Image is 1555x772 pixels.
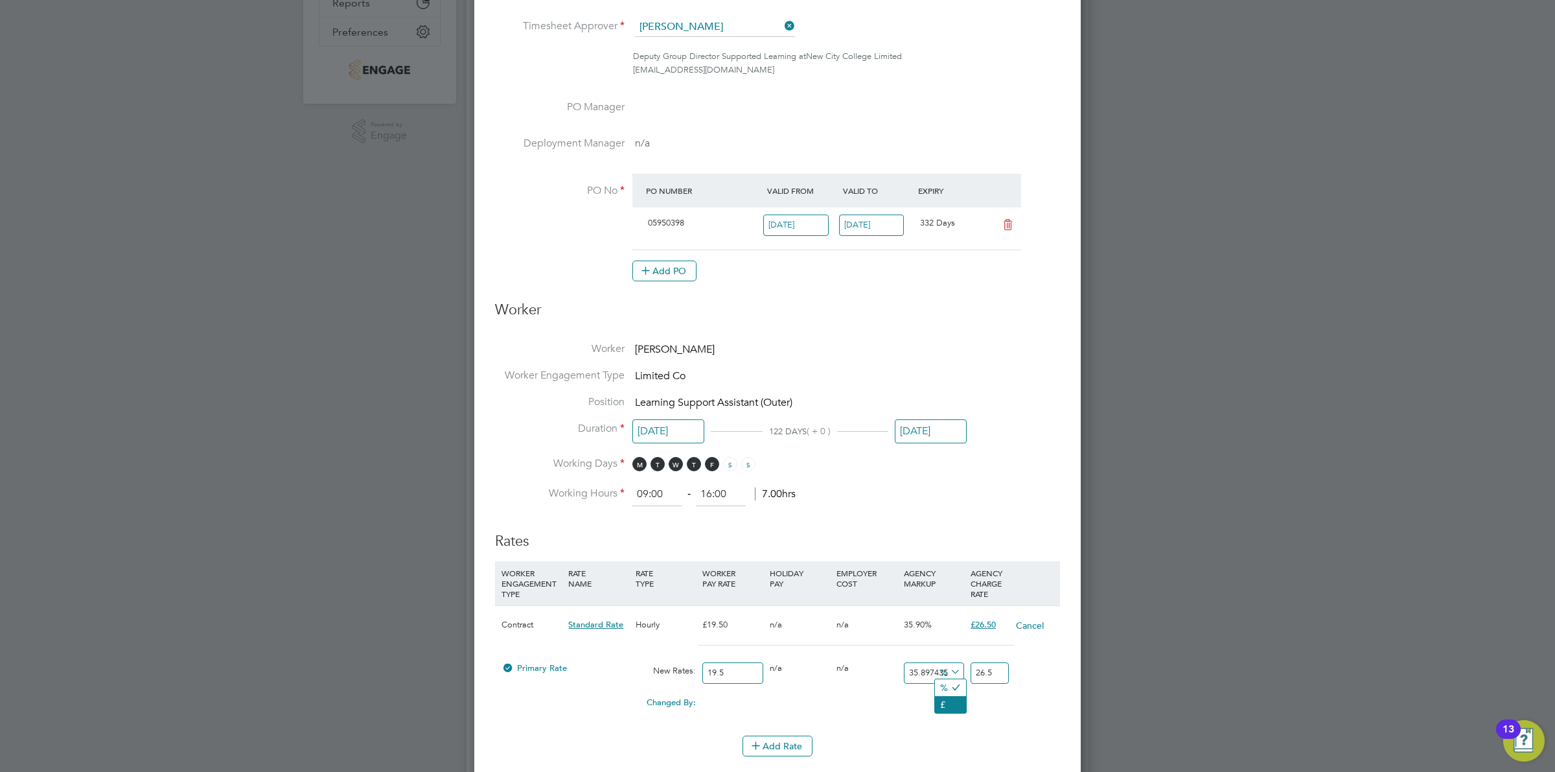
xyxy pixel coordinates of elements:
div: Hourly [632,606,699,644]
div: WORKER PAY RATE [699,561,766,595]
span: M [632,457,647,471]
div: RATE TYPE [632,561,699,595]
label: PO Manager [495,100,625,114]
div: 13 [1503,729,1514,746]
div: PO Number [643,179,764,202]
label: Deployment Manager [495,137,625,150]
div: AGENCY CHARGE RATE [967,561,1012,605]
span: n/a [836,662,849,673]
span: £26.50 [971,619,996,630]
label: Duration [495,422,625,436]
span: 35.90% [904,619,932,630]
div: Valid From [764,179,840,202]
h3: Rates [495,519,1060,551]
span: n/a [836,619,849,630]
div: New Rates: [632,659,699,683]
span: W [669,457,683,471]
span: Standard Rate [568,619,623,630]
li: £ [935,696,966,713]
li: % [935,679,966,696]
input: Select one [895,419,967,443]
span: ‐ [685,487,693,500]
input: Select one [632,419,704,443]
div: HOLIDAY PAY [766,561,833,595]
span: T [687,457,701,471]
div: £19.50 [699,606,766,644]
span: S [723,457,737,471]
input: Select one [839,215,904,236]
span: S [741,457,755,471]
span: n/a [770,619,782,630]
div: Valid To [840,179,916,202]
input: Select one [763,215,829,236]
button: Open Resource Center, 13 new notifications [1503,720,1545,762]
button: Add PO [632,261,697,281]
span: 05950398 [648,217,684,228]
input: 17:00 [696,483,746,506]
span: Limited Co [635,369,685,382]
span: % [936,664,962,679]
div: RATE NAME [565,561,632,595]
div: Contract [498,606,565,644]
span: ( + 0 ) [807,425,831,437]
label: Worker Engagement Type [495,369,625,382]
div: WORKER ENGAGEMENT TYPE [498,561,565,605]
span: 122 DAYS [769,426,807,437]
span: Deputy Group Director Supported Learning at [633,51,806,62]
button: Add Rate [743,736,812,756]
span: F [705,457,719,471]
input: 08:00 [632,483,682,506]
span: Learning Support Assistant (Outer) [635,396,792,409]
div: AGENCY MARKUP [901,561,967,595]
label: Position [495,395,625,409]
span: [PERSON_NAME] [635,343,715,356]
span: 332 Days [920,217,955,228]
button: Cancel [1015,619,1044,632]
span: 7.00hrs [755,487,796,500]
div: EMPLOYER COST [833,561,900,595]
div: Expiry [915,179,991,202]
label: Worker [495,342,625,356]
span: n/a [635,137,650,150]
label: Working Days [495,457,625,471]
input: Search for... [635,18,795,37]
label: PO No [495,184,625,198]
label: Timesheet Approver [495,19,625,33]
span: [EMAIL_ADDRESS][DOMAIN_NAME] [633,64,774,75]
span: T [651,457,665,471]
span: n/a [770,662,782,673]
span: New City College Limited [806,51,902,62]
div: Changed By: [498,690,699,715]
h3: Worker [495,301,1060,330]
span: Primary Rate [501,662,567,673]
label: Working Hours [495,487,625,500]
